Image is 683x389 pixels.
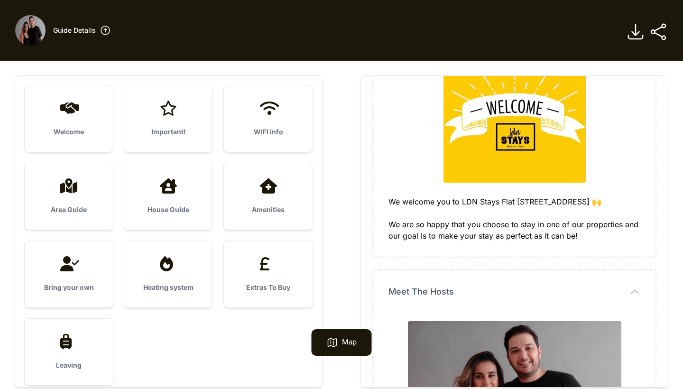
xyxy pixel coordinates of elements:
[342,337,357,348] p: Map
[25,85,113,152] a: Welcome
[40,205,98,214] h3: Area Guide
[139,127,197,137] h3: Important!
[124,241,212,307] a: Heating system
[224,241,312,307] a: Extras To Buy
[25,163,113,230] a: Area Guide
[40,127,98,137] h3: Welcome
[124,163,212,230] a: House Guide
[139,205,197,214] h3: House Guide
[388,285,640,298] button: Meet The Hosts
[40,361,98,370] h3: Leaving
[25,241,113,307] a: Bring your own
[15,15,46,46] img: fyg012wjad9tg46yi4q0sdrdjd51
[139,283,197,292] h3: Heating system
[443,40,586,183] img: d9jrh7zpeh8i261m327qf8r7uiyd
[53,25,111,36] a: Guide Details
[25,319,113,385] a: Leaving
[388,285,454,298] span: Meet The Hosts
[239,205,297,214] h3: Amenities
[224,163,312,230] a: Amenities
[40,283,98,292] h3: Bring your own
[239,127,297,137] h3: WIFI info
[224,85,312,152] a: WIFI info
[388,196,640,241] div: We welcome you to LDN Stays Flat [STREET_ADDRESS] 🙌 We are so happy that you choose to stay in on...
[239,283,297,292] h3: Extras To Buy
[124,85,212,152] a: Important!
[53,26,96,35] h3: Guide Details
